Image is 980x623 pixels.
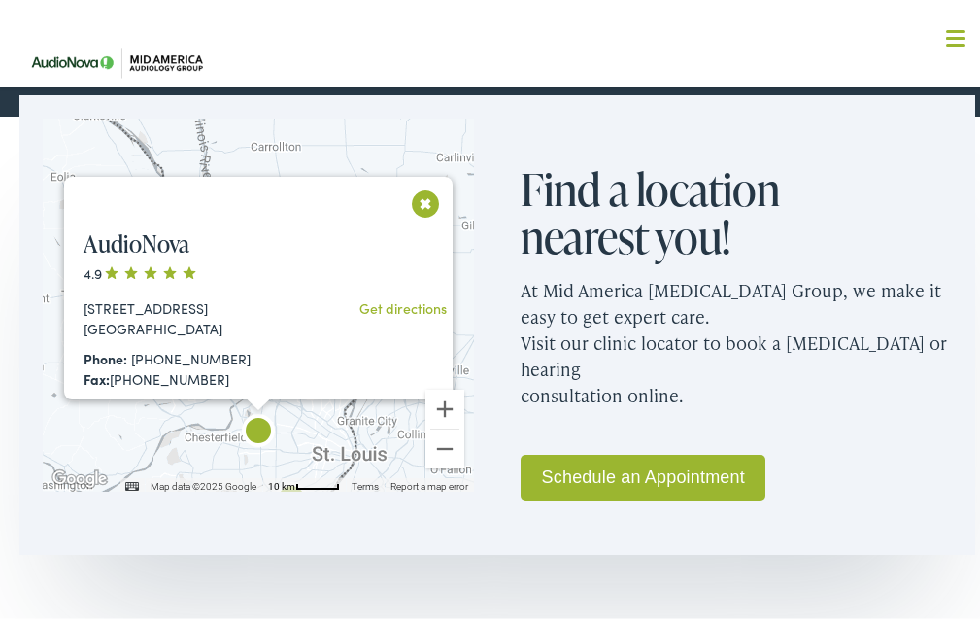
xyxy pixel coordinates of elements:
[409,182,443,216] button: Close
[521,160,831,257] h2: Find a location nearest you!
[425,385,464,424] button: Zoom in
[425,425,464,464] button: Zoom out
[390,476,468,487] a: Report a map error
[352,476,379,487] a: Terms
[235,405,282,452] div: AudioNova
[84,294,304,314] div: [STREET_ADDRESS]
[84,223,189,255] a: AudioNova
[48,462,112,487] img: Google
[84,364,110,384] strong: Fax:
[268,476,295,487] span: 10 km
[84,364,304,385] div: [PHONE_NUMBER]
[359,294,447,313] a: Get directions
[403,355,450,401] div: AudioNova
[262,473,346,487] button: Map Scale: 10 km per 42 pixels
[48,462,112,487] a: Open this area in Google Maps (opens a new window)
[151,476,256,487] span: Map data ©2025 Google
[521,450,765,496] a: Schedule an Appointment
[84,259,199,278] span: 4.9
[34,78,974,138] a: What We Offer
[84,344,127,363] strong: Phone:
[125,475,139,489] button: Keyboard shortcuts
[131,344,251,363] a: [PHONE_NUMBER]
[84,314,304,334] div: [GEOGRAPHIC_DATA]
[521,257,952,419] p: At Mid America [MEDICAL_DATA] Group, we make it easy to get expert care. Visit our clinic locator...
